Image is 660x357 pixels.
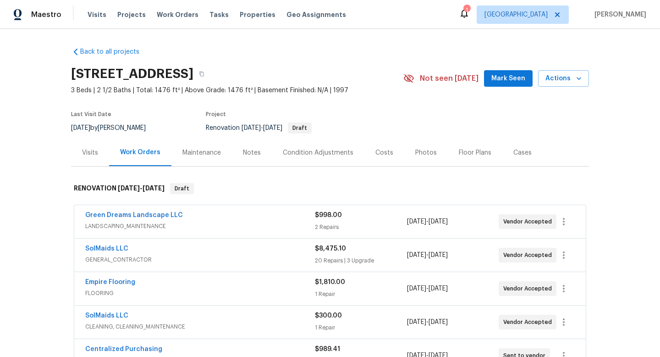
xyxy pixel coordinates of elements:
[315,212,342,218] span: $998.00
[484,10,548,19] span: [GEOGRAPHIC_DATA]
[407,218,426,225] span: [DATE]
[31,10,61,19] span: Maestro
[71,174,589,203] div: RENOVATION [DATE]-[DATE]Draft
[315,290,407,299] div: 1 Repair
[315,223,407,232] div: 2 Repairs
[407,318,448,327] span: -
[375,148,393,157] div: Costs
[415,148,437,157] div: Photos
[242,125,282,131] span: -
[503,217,555,226] span: Vendor Accepted
[591,10,646,19] span: [PERSON_NAME]
[209,11,229,18] span: Tasks
[429,319,448,325] span: [DATE]
[491,73,525,84] span: Mark Seen
[286,10,346,19] span: Geo Assignments
[503,318,555,327] span: Vendor Accepted
[120,148,160,157] div: Work Orders
[513,148,532,157] div: Cases
[538,70,589,87] button: Actions
[503,251,555,260] span: Vendor Accepted
[315,323,407,332] div: 1 Repair
[242,125,261,131] span: [DATE]
[315,279,345,285] span: $1,810.00
[420,74,478,83] span: Not seen [DATE]
[459,148,491,157] div: Floor Plans
[85,255,315,264] span: GENERAL_CONTRACTOR
[545,73,582,84] span: Actions
[240,10,275,19] span: Properties
[206,125,312,131] span: Renovation
[117,10,146,19] span: Projects
[407,217,448,226] span: -
[71,112,111,117] span: Last Visit Date
[243,148,261,157] div: Notes
[263,125,282,131] span: [DATE]
[407,285,426,292] span: [DATE]
[85,279,135,285] a: Empire Flooring
[85,322,315,331] span: CLEANING, CLEANING_MAINTENANCE
[182,148,221,157] div: Maintenance
[429,218,448,225] span: [DATE]
[407,284,448,293] span: -
[85,212,183,218] a: Green Dreams Landscape LLC
[484,70,533,87] button: Mark Seen
[315,346,340,352] span: $989.41
[315,256,407,265] div: 20 Repairs | 3 Upgrade
[315,245,346,252] span: $8,475.10
[503,284,555,293] span: Vendor Accepted
[206,112,226,117] span: Project
[429,285,448,292] span: [DATE]
[85,312,128,319] a: SolMaids LLC
[463,6,470,15] div: 1
[85,289,315,298] span: FLOORING
[71,123,157,134] div: by [PERSON_NAME]
[143,185,165,191] span: [DATE]
[407,319,426,325] span: [DATE]
[315,312,342,319] span: $300.00
[193,66,210,82] button: Copy Address
[71,86,403,95] span: 3 Beds | 2 1/2 Baths | Total: 1476 ft² | Above Grade: 1476 ft² | Basement Finished: N/A | 1997
[118,185,165,191] span: -
[85,222,315,231] span: LANDSCAPING_MAINTENANCE
[88,10,106,19] span: Visits
[71,69,193,78] h2: [STREET_ADDRESS]
[289,125,311,131] span: Draft
[407,251,448,260] span: -
[71,125,90,131] span: [DATE]
[429,252,448,258] span: [DATE]
[157,10,198,19] span: Work Orders
[407,252,426,258] span: [DATE]
[71,47,159,56] a: Back to all projects
[171,184,193,193] span: Draft
[118,185,140,191] span: [DATE]
[82,148,98,157] div: Visits
[74,183,165,194] h6: RENOVATION
[85,245,128,252] a: SolMaids LLC
[85,346,162,352] a: Centralized Purchasing
[283,148,353,157] div: Condition Adjustments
